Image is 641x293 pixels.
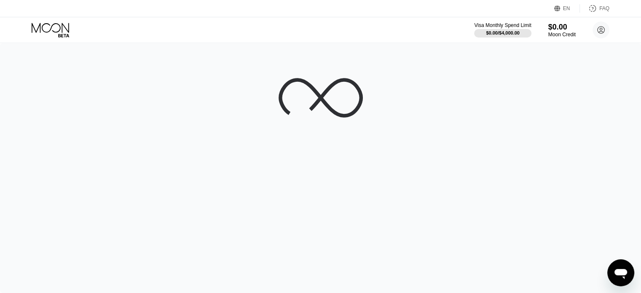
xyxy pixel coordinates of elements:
div: EN [563,5,570,11]
div: Visa Monthly Spend Limit$0.00/$4,000.00 [474,22,531,38]
div: Moon Credit [548,32,576,38]
div: $0.00Moon Credit [548,23,576,38]
div: Visa Monthly Spend Limit [474,22,531,28]
div: FAQ [580,4,609,13]
div: EN [554,4,580,13]
div: $0.00 / $4,000.00 [486,30,520,35]
iframe: Button to launch messaging window [607,259,634,286]
div: FAQ [599,5,609,11]
div: $0.00 [548,23,576,32]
